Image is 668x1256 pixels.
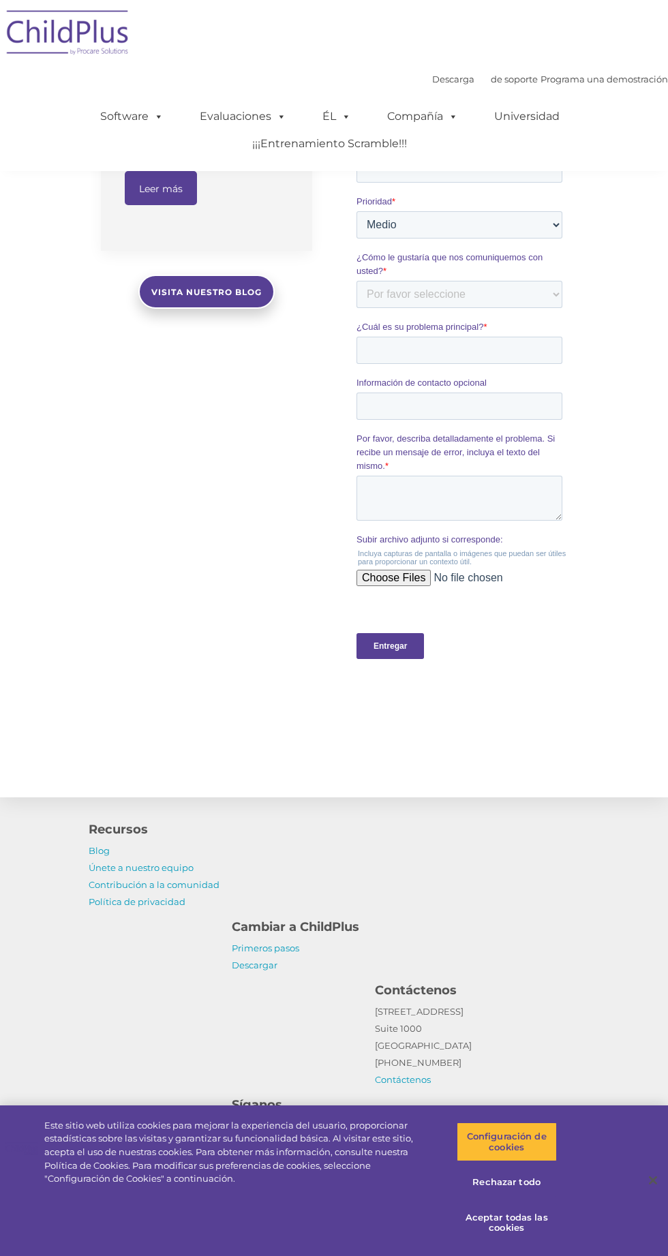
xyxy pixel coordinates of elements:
[374,103,472,130] a: Compañía
[467,1131,547,1152] font: Configuración de cookies
[151,287,262,297] font: Visita nuestro blog
[375,983,457,998] font: Contáctenos
[239,130,421,157] a: ¡¡¡Entrenamiento Scramble!!!
[89,822,148,837] font: Recursos
[457,1204,557,1242] button: Aceptar todas las cookies
[541,74,668,85] a: Programa una demostración
[491,74,538,85] a: de soporte
[138,275,275,309] a: Visita nuestro blog
[125,171,197,205] a: Leer más
[432,74,474,85] a: Descarga
[232,960,277,970] a: Descargar
[322,110,336,123] font: ÉL
[89,862,194,873] a: Únete a nuestro equipo
[638,1165,668,1195] button: Cerca
[481,103,573,130] a: Universidad
[375,1023,422,1034] font: Suite 1000
[457,1168,557,1197] button: Rechazar todo
[87,103,177,130] a: Software
[139,183,183,195] font: Leer más
[89,845,110,856] a: Blog
[494,110,560,123] font: Universidad
[375,1074,431,1085] a: Contáctenos
[186,103,300,130] a: Evaluaciones
[387,110,443,123] font: Compañía
[232,1097,282,1112] font: Síganos
[375,1006,464,1017] font: [STREET_ADDRESS]
[252,137,407,150] font: ¡¡¡Entrenamiento Scramble!!!
[309,103,365,130] a: ÉL
[232,919,359,934] font: Cambiar a ChildPlus
[44,1120,413,1184] font: Este sitio web utiliza cookies para mejorar la experiencia del usuario, proporcionar estadísticas...
[200,110,271,123] font: Evaluaciones
[466,1212,548,1234] font: Aceptar todas las cookies
[538,74,541,85] font: |
[89,879,219,890] a: Contribución a la comunidad
[375,1057,461,1068] font: [PHONE_NUMBER]
[375,1040,472,1051] font: [GEOGRAPHIC_DATA]
[100,110,149,123] font: Software
[472,1176,541,1187] font: Rechazar todo
[89,896,185,907] a: Política de privacidad
[232,943,299,953] a: Primeros pasos
[457,1122,557,1161] button: Configuración de cookies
